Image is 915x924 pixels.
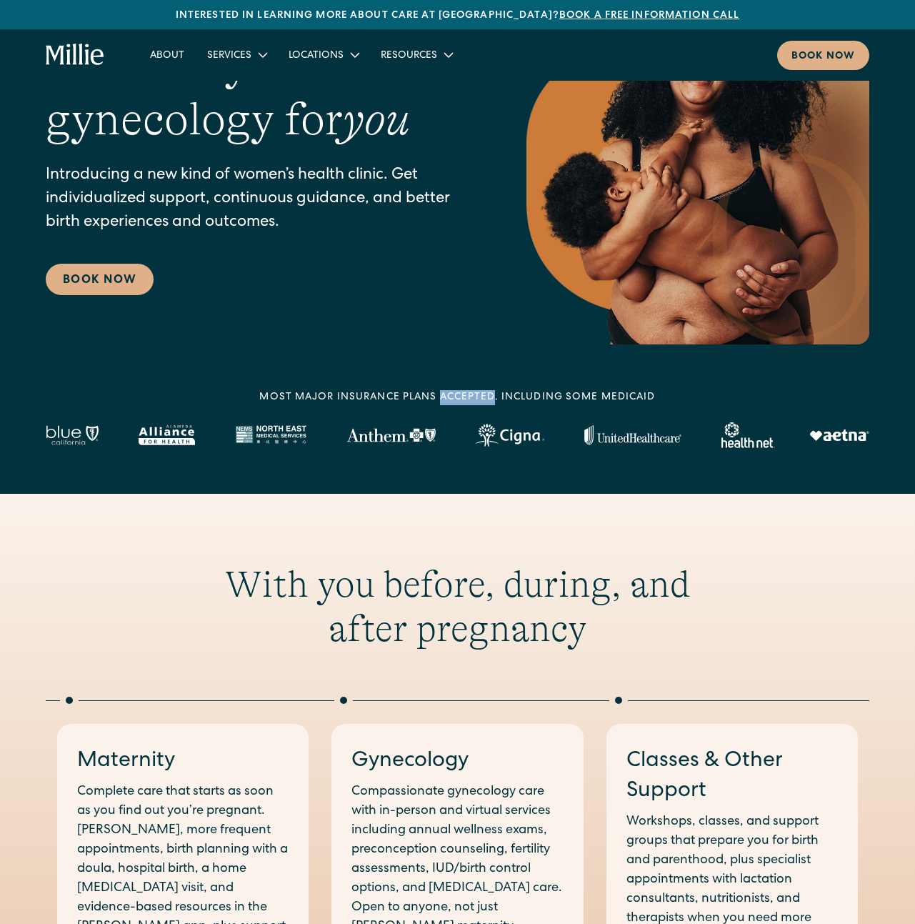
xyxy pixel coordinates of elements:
img: Alameda Alliance logo [139,425,195,445]
a: About [139,43,196,66]
a: Book Now [46,264,154,295]
h1: Maternity care and gynecology for [46,37,469,147]
div: Book now [791,49,855,64]
img: Blue California logo [46,425,99,445]
p: Introducing a new kind of women’s health clinic. Get individualized support, continuous guidance,... [46,164,469,235]
h3: Gynecology [351,747,563,777]
img: United Healthcare logo [584,425,681,445]
a: Book a free information call [559,11,739,21]
div: Services [207,49,251,64]
em: you [343,94,410,145]
div: Resources [369,43,463,66]
img: Healthnet logo [721,422,775,448]
img: North East Medical Services logo [235,425,306,445]
a: Book now [777,41,869,70]
h3: Classes & Other Support [626,747,838,807]
div: MOST MAJOR INSURANCE PLANS ACCEPTED, INCLUDING some MEDICAID [259,390,655,405]
div: Resources [381,49,437,64]
img: Anthem Logo [346,428,436,442]
div: Services [196,43,277,66]
h2: With you before, during, and after pregnancy [184,562,732,652]
h3: Maternity [77,747,289,777]
div: Locations [289,49,344,64]
a: home [46,44,104,66]
img: Aetna logo [809,429,869,441]
img: Cigna logo [475,424,544,447]
div: Locations [277,43,369,66]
